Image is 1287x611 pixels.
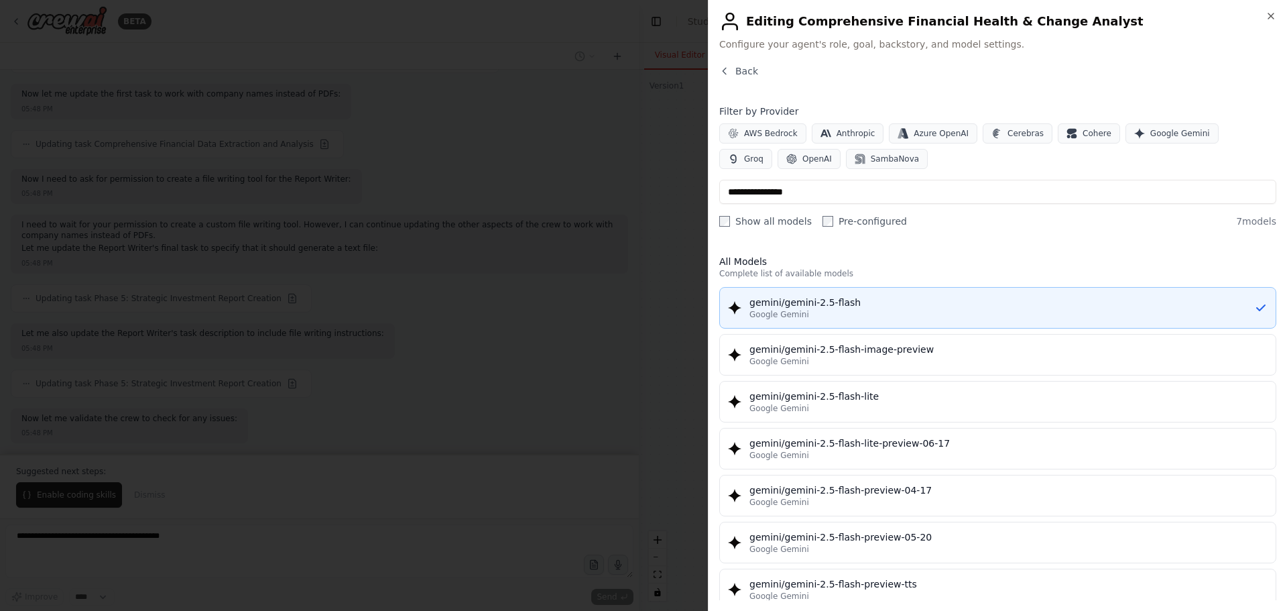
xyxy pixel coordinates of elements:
h3: All Models [719,255,1276,268]
button: gemini/gemini-2.5-flash-image-previewGoogle Gemini [719,334,1276,376]
button: Groq [719,149,772,169]
div: gemini/gemini-2.5-flash-preview-tts [749,577,1268,591]
div: gemini/gemini-2.5-flash-preview-04-17 [749,484,1268,497]
span: Groq [744,154,763,164]
button: Azure OpenAI [889,123,977,144]
button: gemini/gemini-2.5-flashGoogle Gemini [719,287,1276,329]
span: Cohere [1083,128,1111,139]
button: gemini/gemini-2.5-flash-preview-04-17Google Gemini [719,475,1276,516]
button: Google Gemini [1125,123,1219,144]
input: Show all models [719,216,730,227]
span: Google Gemini [749,309,809,320]
button: Anthropic [812,123,884,144]
span: Google Gemini [749,591,809,602]
span: Google Gemini [749,356,809,367]
h2: Editing Comprehensive Financial Health & Change Analyst [719,11,1276,32]
button: Cerebras [983,123,1052,144]
input: Pre-configured [822,216,833,227]
span: Back [735,64,758,78]
button: OpenAI [778,149,841,169]
span: AWS Bedrock [744,128,798,139]
button: gemini/gemini-2.5-flash-preview-05-20Google Gemini [719,522,1276,563]
label: Pre-configured [822,215,907,228]
span: Cerebras [1007,128,1044,139]
div: gemini/gemini-2.5-flash [749,296,1254,309]
button: gemini/gemini-2.5-flash-liteGoogle Gemini [719,381,1276,423]
button: AWS Bedrock [719,123,806,144]
button: Cohere [1058,123,1120,144]
span: Google Gemini [749,450,809,461]
span: Google Gemini [749,544,809,555]
p: Complete list of available models [719,268,1276,279]
span: Anthropic [837,128,875,139]
span: SambaNova [871,154,919,164]
label: Show all models [719,215,812,228]
h4: Filter by Provider [719,105,1276,118]
span: Azure OpenAI [914,128,969,139]
div: gemini/gemini-2.5-flash-lite [749,390,1268,403]
span: 7 models [1236,215,1276,228]
button: gemini/gemini-2.5-flash-preview-ttsGoogle Gemini [719,569,1276,610]
div: gemini/gemini-2.5-flash-preview-05-20 [749,531,1268,544]
button: Back [719,64,758,78]
span: Google Gemini [749,497,809,508]
div: gemini/gemini-2.5-flash-image-preview [749,343,1268,356]
span: Google Gemini [749,403,809,414]
span: Google Gemini [1150,128,1210,139]
div: gemini/gemini-2.5-flash-lite-preview-06-17 [749,437,1268,450]
span: Configure your agent's role, goal, backstory, and model settings. [719,38,1276,51]
button: SambaNova [846,149,928,169]
span: OpenAI [802,154,832,164]
button: gemini/gemini-2.5-flash-lite-preview-06-17Google Gemini [719,428,1276,469]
